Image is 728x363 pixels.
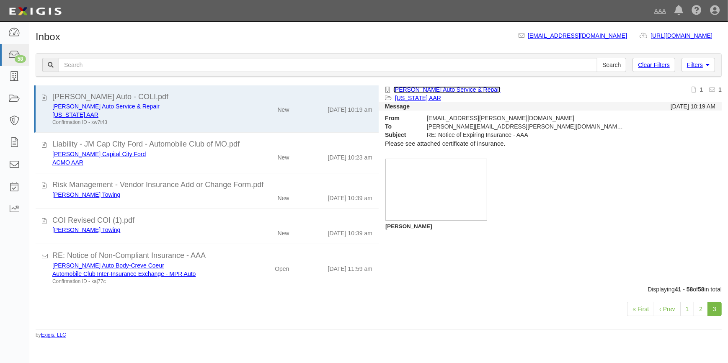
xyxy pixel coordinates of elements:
[700,86,703,93] b: 1
[277,191,289,202] div: New
[52,215,372,226] div: COI Revised COI (1).pdf
[52,150,234,158] div: Joe Machens Capital City Ford
[627,302,654,316] a: « First
[675,286,693,293] b: 41 - 58
[654,302,680,316] a: ‹ Prev
[52,262,164,269] a: [PERSON_NAME] Auto Body-Creve Coeur
[52,151,146,157] a: [PERSON_NAME] Capital City Ford
[52,180,372,191] div: Risk Management - Vendor Insurance Add or Change Form.pdf
[682,58,715,72] a: Filters
[52,250,372,261] div: RE: Notice of Non-Compliant Insurance - AAA
[698,286,705,293] b: 58
[694,302,708,316] a: 2
[421,114,630,122] div: [EMAIL_ADDRESS][PERSON_NAME][DOMAIN_NAME]
[15,55,26,63] div: 58
[29,285,728,293] div: Displaying of in total
[328,261,372,273] div: [DATE] 11:59 am
[650,3,670,19] a: AAA
[680,302,694,316] a: 1
[385,233,526,316] span: Service Associate for [PERSON_NAME] Farm Bureau Financial Services [STREET_ADDRESS] [GEOGRAPHIC_D...
[692,6,702,16] i: Help Center - Complianz
[528,32,627,39] a: [EMAIL_ADDRESS][DOMAIN_NAME]
[52,159,83,166] a: ACMO AAR
[6,4,64,19] img: logo-5460c22ac91f19d4615b14bd174203de0afe785f0fc80cf4dbbc73dc1793850b.png
[707,302,722,316] a: 3
[395,95,441,101] a: [US_STATE] AAR
[328,226,372,237] div: [DATE] 10:39 am
[385,103,410,110] strong: Message
[52,92,372,103] div: Mitchel's Auto - COLI.pdf
[379,122,421,131] strong: To
[52,119,234,126] div: Confirmation ID - xw7t43
[52,226,234,234] div: Whaley's Towing
[651,32,722,39] a: [URL][DOMAIN_NAME]
[328,191,372,202] div: [DATE] 10:39 am
[52,102,234,111] div: Mitchel's Auto Service & Repair
[52,270,196,277] a: Automobile Club Inter-Insurance Exchange - MPR Auto
[597,58,626,72] input: Search
[52,158,234,167] div: ACMO AAR
[277,102,289,114] div: New
[52,139,372,150] div: Liability - JM Cap City Ford - Automobile Club of MO.pdf
[671,102,715,111] div: [DATE] 10:19 AM
[52,111,98,118] a: [US_STATE] AAR
[421,131,630,139] div: RE: Notice of Expiring Insurance - AAA
[379,114,421,122] strong: From
[52,111,234,119] div: New Mexico AAR
[36,332,66,339] small: by
[52,103,160,110] a: [PERSON_NAME] Auto Service & Repair
[393,86,501,93] a: [PERSON_NAME] Auto Service & Repair
[59,58,597,72] input: Search
[632,58,675,72] a: Clear Filters
[52,191,120,198] a: [PERSON_NAME] Towing
[41,332,66,338] a: Exigis, LLC
[277,150,289,162] div: New
[328,150,372,162] div: [DATE] 10:23 am
[385,140,506,147] span: Please see attached certificate of insurance.
[277,226,289,237] div: New
[385,223,432,229] span: [PERSON_NAME]
[718,86,722,93] b: 1
[421,122,630,131] div: Mike.Rowse@fbfs.com,agreement-kf7fn7@ace.complianz.com
[52,278,234,285] div: Confirmation ID - kaj77c
[275,261,289,273] div: Open
[36,31,60,42] h1: Inbox
[52,227,120,233] a: [PERSON_NAME] Towing
[328,102,372,114] div: [DATE] 10:19 am
[52,191,234,199] div: Whaley's Towing
[379,131,421,139] strong: Subject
